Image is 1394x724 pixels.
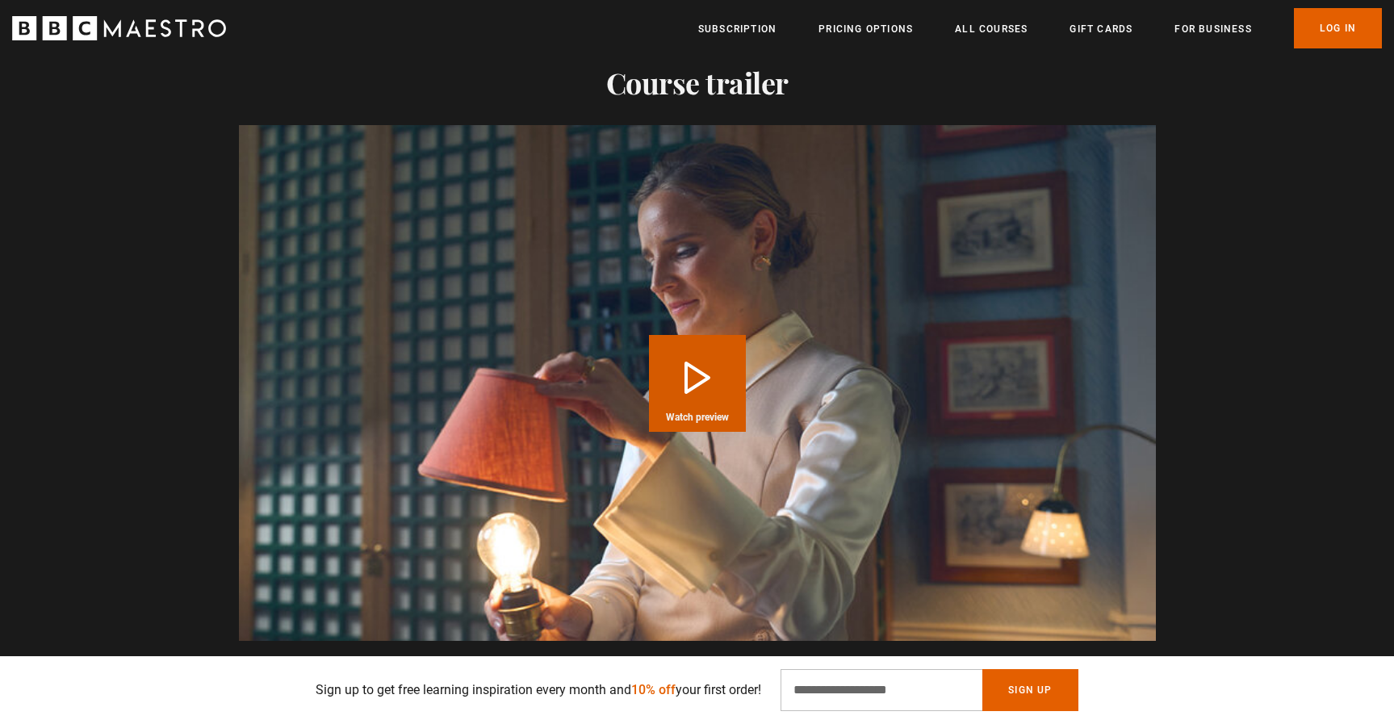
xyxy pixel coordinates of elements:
[316,680,761,700] p: Sign up to get free learning inspiration every month and your first order!
[649,335,746,432] button: Play Course overview for Interior Design with Beata Heuman
[818,21,913,37] a: Pricing Options
[631,682,676,697] span: 10% off
[239,125,1156,641] video-js: Video Player
[12,16,226,40] svg: BBC Maestro
[1294,8,1382,48] a: Log In
[698,8,1382,48] nav: Primary
[666,412,729,422] span: Watch preview
[698,21,777,37] a: Subscription
[982,669,1078,711] button: Sign Up
[1174,21,1251,37] a: For business
[1070,21,1132,37] a: Gift Cards
[239,65,1156,99] h2: Course trailer
[955,21,1028,37] a: All Courses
